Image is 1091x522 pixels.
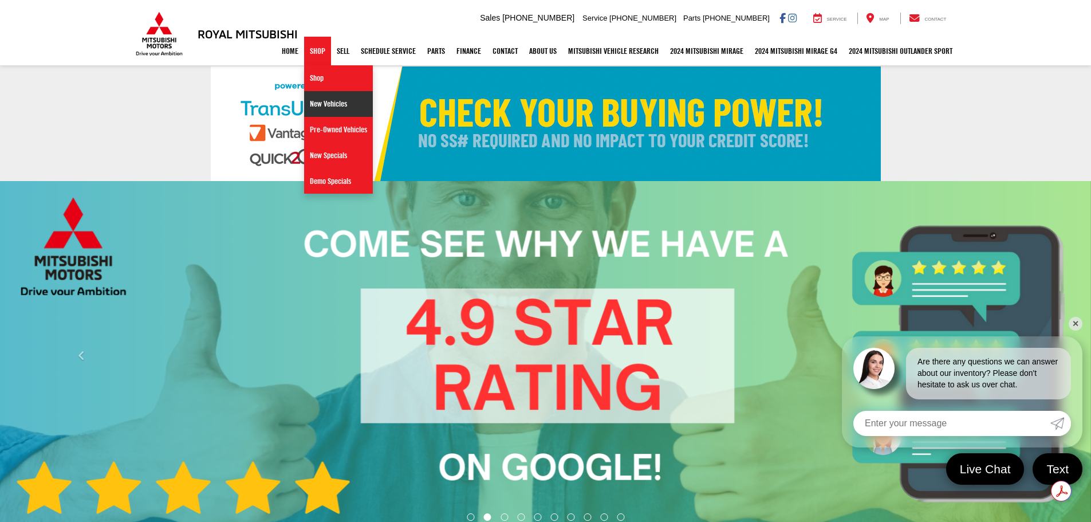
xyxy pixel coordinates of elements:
[567,513,574,521] li: Go to slide number 7.
[211,66,881,181] img: Check Your Buying Power
[304,65,373,91] a: Shop
[501,513,509,521] li: Go to slide number 3.
[304,37,331,65] a: Shop
[1041,461,1074,477] span: Text
[924,17,946,22] span: Contact
[487,37,523,65] a: Contact
[562,37,664,65] a: Mitsubishi Vehicle Research
[304,117,373,143] a: Pre-Owned Vehicles
[584,513,591,521] li: Go to slide number 8.
[355,37,422,65] a: Schedule Service: Opens in a new tab
[664,37,749,65] a: 2024 Mitsubishi Mirage
[788,13,797,22] a: Instagram: Click to visit our Instagram page
[518,513,525,521] li: Go to slide number 4.
[304,91,373,117] a: New Vehicles
[779,13,786,22] a: Facebook: Click to visit our Facebook page
[827,17,847,22] span: Service
[900,13,955,24] a: Contact
[502,13,574,22] span: [PHONE_NUMBER]
[276,37,304,65] a: Home
[1050,411,1071,436] a: Submit
[582,14,607,22] span: Service
[946,453,1025,485] a: Live Chat
[600,513,608,521] li: Go to slide number 9.
[843,37,958,65] a: 2024 Mitsubishi Outlander SPORT
[857,13,897,24] a: Map
[853,411,1050,436] input: Enter your message
[484,513,491,521] li: Go to slide number 2.
[523,37,562,65] a: About Us
[304,168,373,194] a: Demo Specials
[467,513,474,521] li: Go to slide number 1.
[617,513,624,521] li: Go to slide number 10.
[550,513,558,521] li: Go to slide number 6.
[451,37,487,65] a: Finance
[1033,453,1082,485] a: Text
[703,14,770,22] span: [PHONE_NUMBER]
[198,28,298,40] h3: Royal Mitsubishi
[133,11,185,56] img: Mitsubishi
[480,13,500,22] span: Sales
[304,143,373,168] a: New Specials
[534,513,542,521] li: Go to slide number 5.
[422,37,451,65] a: Parts: Opens in a new tab
[906,348,1071,399] div: Are there any questions we can answer about our inventory? Please don't hesitate to ask us over c...
[749,37,843,65] a: 2024 Mitsubishi Mirage G4
[683,14,700,22] span: Parts
[331,37,355,65] a: Sell
[805,13,856,24] a: Service
[879,17,889,22] span: Map
[853,348,895,389] img: Agent profile photo
[927,204,1091,508] button: Click to view next picture.
[954,461,1017,477] span: Live Chat
[609,14,676,22] span: [PHONE_NUMBER]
